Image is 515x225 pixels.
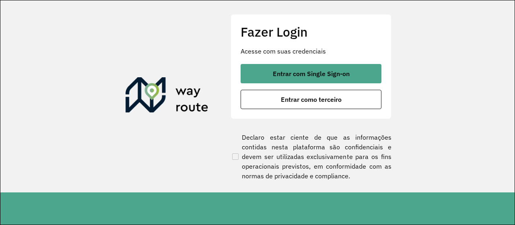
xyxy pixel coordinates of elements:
button: button [241,64,381,83]
button: button [241,90,381,109]
img: Roteirizador AmbevTech [126,77,208,116]
label: Declaro estar ciente de que as informações contidas nesta plataforma são confidenciais e devem se... [231,132,391,181]
span: Entrar com Single Sign-on [273,70,350,77]
span: Entrar como terceiro [281,96,342,103]
h2: Fazer Login [241,24,381,39]
p: Acesse com suas credenciais [241,46,381,56]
